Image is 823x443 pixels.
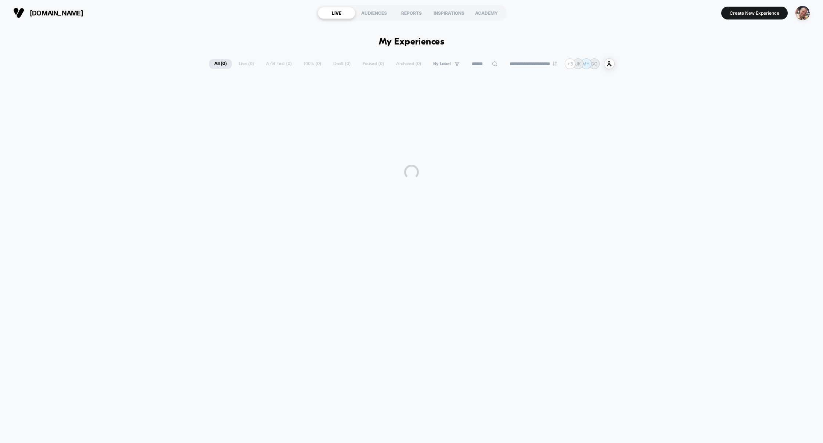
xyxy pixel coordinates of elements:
img: ppic [795,6,810,20]
h1: My Experiences [379,37,445,47]
button: ppic [793,6,812,21]
p: JK [575,61,581,67]
img: end [553,61,557,66]
button: Create New Experience [721,7,788,19]
div: INSPIRATIONS [430,7,468,19]
p: GC [591,61,597,67]
div: ACADEMY [468,7,505,19]
div: AUDIENCES [355,7,393,19]
p: MH [582,61,590,67]
span: By Label [433,61,451,67]
button: [DOMAIN_NAME] [11,7,85,19]
div: REPORTS [393,7,430,19]
div: LIVE [318,7,355,19]
span: All ( 0 ) [209,59,232,69]
span: [DOMAIN_NAME] [30,9,83,17]
div: + 3 [565,58,575,69]
img: Visually logo [13,7,24,18]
